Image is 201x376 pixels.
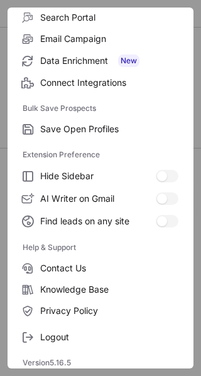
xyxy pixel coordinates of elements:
label: Bulk Save Prospects [23,98,178,118]
span: Logout [40,332,178,343]
label: Contact Us [8,258,193,279]
label: Hide Sidebar [8,165,193,187]
label: Privacy Policy [8,300,193,321]
label: Save Open Profiles [8,118,193,140]
label: Knowledge Base [8,279,193,300]
label: Extension Preference [23,145,178,165]
label: Connect Integrations [8,72,193,93]
span: Privacy Policy [40,305,178,316]
label: Search Portal [8,7,193,28]
span: New [118,55,139,67]
span: Save Open Profiles [40,123,178,135]
label: Logout [8,326,193,348]
span: Knowledge Base [40,284,178,295]
label: Data Enrichment New [8,50,193,72]
span: Data Enrichment [40,55,178,67]
label: Help & Support [23,238,178,258]
span: Contact Us [40,263,178,274]
div: Version 5.16.5 [8,353,193,373]
span: Email Campaign [40,33,178,44]
span: Connect Integrations [40,77,178,88]
span: Find leads on any site [40,216,156,227]
label: Find leads on any site [8,210,193,232]
span: Search Portal [40,12,178,23]
label: Email Campaign [8,28,193,50]
label: AI Writer on Gmail [8,187,193,210]
span: AI Writer on Gmail [40,193,156,204]
span: Hide Sidebar [40,170,156,182]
